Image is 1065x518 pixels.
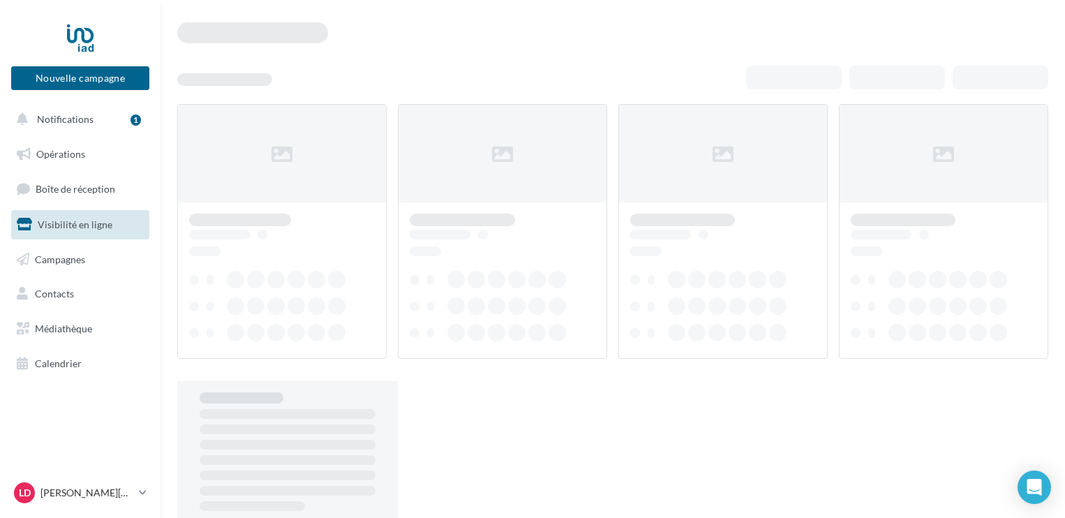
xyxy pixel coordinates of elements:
span: Contacts [35,288,74,299]
button: Nouvelle campagne [11,66,149,90]
span: Visibilité en ligne [38,219,112,230]
a: Calendrier [8,349,152,378]
p: [PERSON_NAME][DEMOGRAPHIC_DATA] [40,486,133,500]
div: 1 [131,114,141,126]
div: Open Intercom Messenger [1018,471,1051,504]
span: Campagnes [35,253,85,265]
span: Boîte de réception [36,183,115,195]
span: LD [19,486,31,500]
span: Opérations [36,148,85,160]
button: Notifications 1 [8,105,147,134]
span: Notifications [37,113,94,125]
a: Médiathèque [8,314,152,343]
a: Boîte de réception [8,174,152,204]
a: Campagnes [8,245,152,274]
span: Médiathèque [35,323,92,334]
span: Calendrier [35,357,82,369]
a: Visibilité en ligne [8,210,152,239]
a: LD [PERSON_NAME][DEMOGRAPHIC_DATA] [11,480,149,506]
a: Contacts [8,279,152,309]
a: Opérations [8,140,152,169]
